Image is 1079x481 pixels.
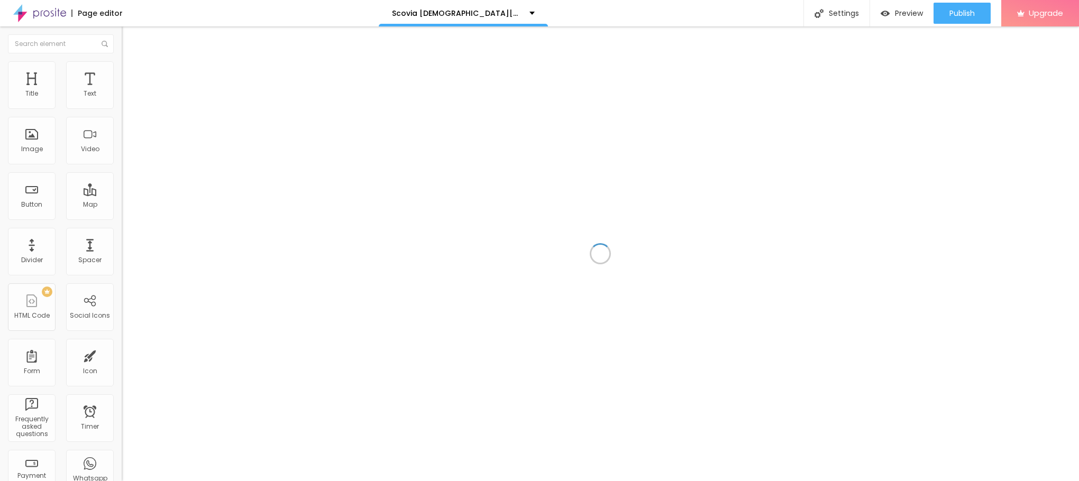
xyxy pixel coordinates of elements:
div: Frequently asked questions [11,415,52,438]
img: Icone [102,41,108,47]
img: Icone [815,9,824,18]
button: Publish [934,3,991,24]
div: Video [81,145,99,153]
div: Timer [81,423,99,430]
div: Icon [83,367,97,375]
div: Button [21,201,42,208]
button: Preview [870,3,934,24]
img: view-1.svg [881,9,890,18]
input: Search element [8,34,114,53]
div: Title [25,90,38,97]
div: Page editor [71,10,123,17]
span: Upgrade [1029,8,1063,17]
div: Form [24,367,40,375]
div: Divider [21,256,43,264]
div: Image [21,145,43,153]
div: Spacer [78,256,102,264]
div: HTML Code [14,312,50,319]
div: Map [83,201,97,208]
p: Scovia [DEMOGRAPHIC_DATA][MEDICAL_DATA] [392,10,522,17]
div: Social Icons [70,312,110,319]
span: Preview [895,9,923,17]
div: Text [84,90,96,97]
span: Publish [949,9,975,17]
